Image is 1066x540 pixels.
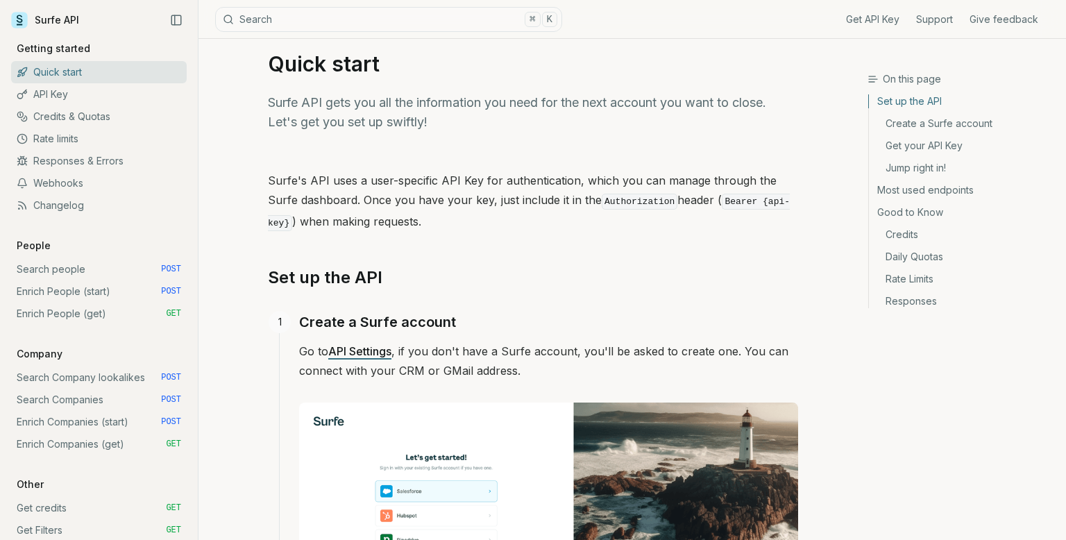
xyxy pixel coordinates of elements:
[166,308,181,319] span: GET
[11,433,187,455] a: Enrich Companies (get) GET
[11,411,187,433] a: Enrich Companies (start) POST
[11,389,187,411] a: Search Companies POST
[215,7,562,32] button: Search⌘K
[11,128,187,150] a: Rate limits
[869,223,1055,246] a: Credits
[11,61,187,83] a: Quick start
[11,150,187,172] a: Responses & Errors
[11,172,187,194] a: Webhooks
[11,258,187,280] a: Search people POST
[11,83,187,106] a: API Key
[11,194,187,217] a: Changelog
[161,394,181,405] span: POST
[166,10,187,31] button: Collapse Sidebar
[542,12,557,27] kbd: K
[161,264,181,275] span: POST
[161,286,181,297] span: POST
[916,12,953,26] a: Support
[11,303,187,325] a: Enrich People (get) GET
[602,194,677,210] code: Authorization
[869,201,1055,223] a: Good to Know
[11,347,68,361] p: Company
[11,239,56,253] p: People
[299,311,456,333] a: Create a Surfe account
[11,497,187,519] a: Get credits GET
[161,416,181,428] span: POST
[11,106,187,128] a: Credits & Quotas
[11,280,187,303] a: Enrich People (start) POST
[268,171,798,233] p: Surfe's API uses a user-specific API Key for authentication, which you can manage through the Sur...
[268,93,798,132] p: Surfe API gets you all the information you need for the next account you want to close. Let's get...
[869,135,1055,157] a: Get your API Key
[268,267,382,289] a: Set up the API
[299,341,798,380] p: Go to , if you don't have a Surfe account, you'll be asked to create one. You can connect with yo...
[869,94,1055,112] a: Set up the API
[869,290,1055,308] a: Responses
[869,246,1055,268] a: Daily Quotas
[166,503,181,514] span: GET
[525,12,540,27] kbd: ⌘
[846,12,899,26] a: Get API Key
[970,12,1038,26] a: Give feedback
[869,179,1055,201] a: Most used endpoints
[869,157,1055,179] a: Jump right in!
[328,344,391,358] a: API Settings
[869,268,1055,290] a: Rate Limits
[11,42,96,56] p: Getting started
[11,478,49,491] p: Other
[268,51,798,76] h1: Quick start
[166,525,181,536] span: GET
[161,372,181,383] span: POST
[11,366,187,389] a: Search Company lookalikes POST
[869,112,1055,135] a: Create a Surfe account
[868,72,1055,86] h3: On this page
[166,439,181,450] span: GET
[11,10,79,31] a: Surfe API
